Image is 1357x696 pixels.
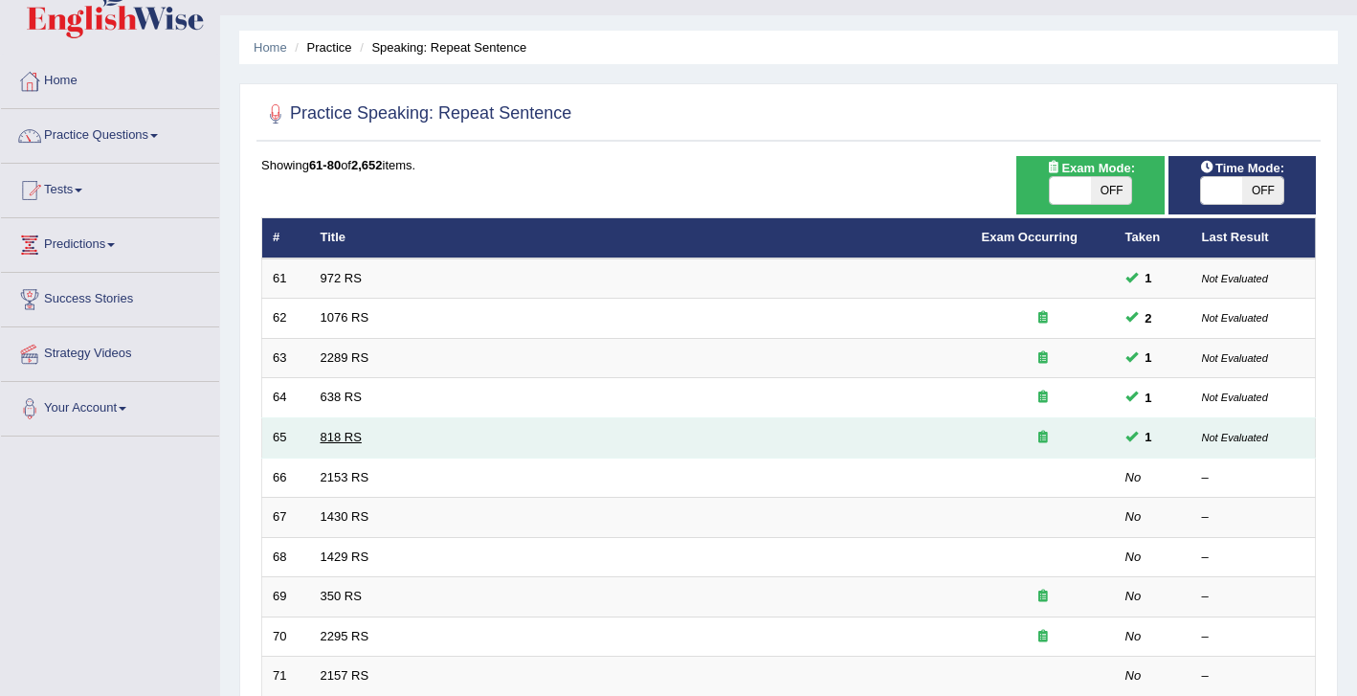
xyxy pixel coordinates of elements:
b: 2,652 [351,158,383,172]
span: You can still take this question [1138,427,1160,447]
em: No [1125,629,1142,643]
a: 2289 RS [321,350,369,365]
td: 63 [262,338,310,378]
td: 69 [262,577,310,617]
b: 61-80 [309,158,341,172]
small: Not Evaluated [1202,273,1268,284]
small: Not Evaluated [1202,352,1268,364]
div: – [1202,667,1305,685]
a: 1429 RS [321,550,369,564]
a: 638 RS [321,390,362,404]
td: 68 [262,537,310,577]
h2: Practice Speaking: Repeat Sentence [261,100,571,128]
div: Showing of items. [261,156,1316,174]
a: Home [1,55,219,102]
span: OFF [1091,177,1132,204]
th: Taken [1115,218,1191,258]
div: – [1202,628,1305,646]
td: 61 [262,258,310,299]
a: Your Account [1,382,219,430]
a: 1076 RS [321,310,369,325]
div: Exam occurring question [982,628,1104,646]
span: You can still take this question [1138,308,1160,328]
td: 62 [262,299,310,339]
span: You can still take this question [1138,388,1160,408]
em: No [1125,589,1142,603]
span: OFF [1242,177,1283,204]
a: Tests [1,164,219,212]
td: 70 [262,617,310,657]
a: Strategy Videos [1,327,219,375]
td: 67 [262,498,310,538]
a: 2157 RS [321,668,369,683]
a: 818 RS [321,430,362,444]
em: No [1125,668,1142,683]
a: 2295 RS [321,629,369,643]
td: 66 [262,458,310,498]
small: Not Evaluated [1202,432,1268,443]
small: Not Evaluated [1202,392,1268,403]
div: – [1202,469,1305,487]
li: Speaking: Repeat Sentence [355,38,526,56]
td: 64 [262,378,310,418]
em: No [1125,509,1142,524]
small: Not Evaluated [1202,312,1268,324]
em: No [1125,550,1142,564]
div: Show exams occurring in exams [1016,156,1164,214]
a: Practice Questions [1,109,219,157]
a: Success Stories [1,273,219,321]
div: – [1202,549,1305,567]
div: – [1202,588,1305,606]
a: Home [254,40,287,55]
th: Last Result [1191,218,1316,258]
a: 2153 RS [321,470,369,484]
th: # [262,218,310,258]
span: You can still take this question [1138,268,1160,288]
li: Practice [290,38,351,56]
span: You can still take this question [1138,348,1160,368]
th: Title [310,218,971,258]
a: Predictions [1,218,219,266]
a: 972 RS [321,271,362,285]
a: 350 RS [321,589,362,603]
span: Time Mode: [1192,158,1292,178]
a: 1430 RS [321,509,369,524]
div: Exam occurring question [982,309,1104,327]
span: Exam Mode: [1038,158,1142,178]
div: Exam occurring question [982,349,1104,368]
a: Exam Occurring [982,230,1078,244]
div: Exam occurring question [982,588,1104,606]
em: No [1125,470,1142,484]
div: Exam occurring question [982,429,1104,447]
div: Exam occurring question [982,389,1104,407]
div: – [1202,508,1305,527]
td: 65 [262,418,310,459]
